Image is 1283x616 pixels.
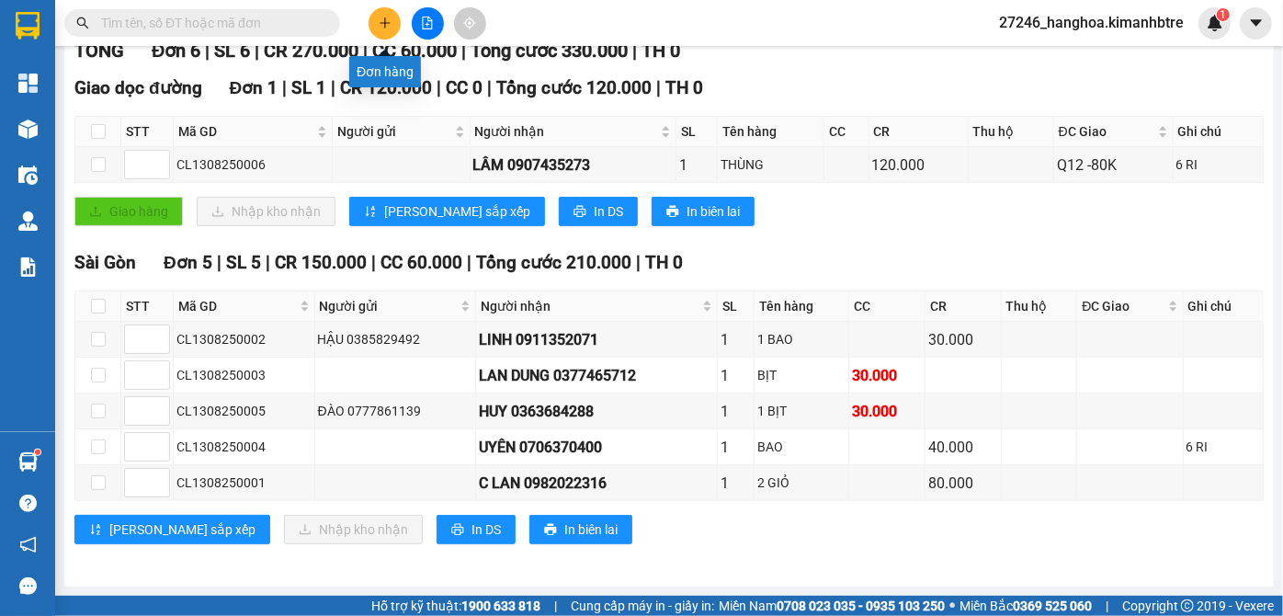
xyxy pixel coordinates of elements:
span: In biên lai [564,519,618,540]
span: CR 270.000 [264,40,358,62]
span: Mã GD [178,296,296,316]
span: Đơn 5 [164,252,212,273]
div: 1 [679,154,714,177]
span: CC 60.000 [380,252,462,273]
span: copyright [1181,599,1194,612]
button: printerIn biên lai [652,197,755,226]
th: CR [869,117,969,147]
th: SL [676,117,718,147]
th: Tên hàng [755,291,849,322]
span: | [461,40,466,62]
img: warehouse-icon [18,120,38,139]
strong: 1900 633 818 [461,599,540,613]
button: plus [369,7,401,40]
span: Hỗ trợ kỹ thuật: [371,596,540,616]
img: warehouse-icon [18,452,38,472]
th: CC [824,117,869,147]
span: ĐC Giao [1059,121,1154,142]
div: 40.000 [928,436,998,459]
span: Giao dọc đường [74,77,202,98]
button: downloadNhập kho nhận [197,197,335,226]
div: CL1308250006 [176,154,329,175]
div: 1 BỊT [757,401,846,421]
div: 1 [721,472,751,495]
span: TH 0 [645,252,683,273]
span: | [487,77,492,98]
img: warehouse-icon [18,211,38,231]
span: CR 120.000 [340,77,432,98]
td: CL1308250003 [174,358,315,394]
span: | [656,77,661,98]
span: In DS [594,201,623,222]
button: uploadGiao hàng [74,197,183,226]
span: CC 0 [446,77,483,98]
button: downloadNhập kho nhận [284,515,423,544]
span: [PERSON_NAME] sắp xếp [384,201,530,222]
div: Q12 -80K [1057,154,1170,177]
button: aim [454,7,486,40]
div: CL1308250002 [176,329,312,349]
td: CL1308250004 [174,429,315,465]
div: UYÊN 0706370400 [479,436,714,459]
span: TH 0 [665,77,703,98]
button: printerIn DS [559,197,638,226]
span: ⚪️ [949,602,955,610]
div: HUY 0363684288 [479,400,714,423]
div: 30.000 [928,328,998,351]
div: BỊT [757,365,846,385]
span: | [331,77,335,98]
td: CL1308250005 [174,394,315,429]
div: 120.000 [872,154,965,177]
div: BAO [757,437,846,457]
span: | [266,252,270,273]
button: sort-ascending[PERSON_NAME] sắp xếp [74,515,270,544]
span: 1 [1220,8,1226,21]
th: STT [121,291,174,322]
span: Tổng cước 210.000 [476,252,631,273]
span: Miền Bắc [959,596,1092,616]
td: CL1308250001 [174,465,315,501]
th: Ghi chú [1174,117,1264,147]
th: CR [925,291,1002,322]
div: 1 [721,436,751,459]
div: 1 BAO [757,329,846,349]
div: ĐÀO 0777861139 [318,401,473,421]
button: sort-ascending[PERSON_NAME] sắp xếp [349,197,545,226]
div: LAN DUNG 0377465712 [479,364,714,387]
span: SL 6 [214,40,250,62]
img: logo-vxr [16,12,40,40]
span: Đơn 1 [230,77,278,98]
span: Sài Gòn [74,252,136,273]
div: CL1308250003 [176,365,312,385]
button: printerIn biên lai [529,515,632,544]
span: In biên lai [687,201,740,222]
strong: 0708 023 035 - 0935 103 250 [777,599,945,613]
span: sort-ascending [364,205,377,220]
span: file-add [421,17,434,29]
div: 30.000 [852,400,922,423]
span: Cung cấp máy in - giấy in: [571,596,714,616]
span: | [1106,596,1108,616]
td: CL1308250002 [174,322,315,358]
span: notification [19,536,37,553]
th: CC [849,291,925,322]
span: | [217,252,221,273]
span: | [554,596,557,616]
span: CR 150.000 [275,252,367,273]
span: | [371,252,376,273]
div: CL1308250004 [176,437,312,457]
div: 6 RI [1176,154,1260,175]
span: printer [544,523,557,538]
div: LINH 0911352071 [479,328,714,351]
span: | [205,40,210,62]
span: TH 0 [641,40,680,62]
input: Tìm tên, số ĐT hoặc mã đơn [101,13,318,33]
span: | [282,77,287,98]
span: aim [463,17,476,29]
span: Người gửi [337,121,451,142]
span: 27246_hanghoa.kimanhbtre [984,11,1198,34]
span: Đơn 6 [152,40,200,62]
button: file-add [412,7,444,40]
span: search [76,17,89,29]
span: ĐC Giao [1082,296,1164,316]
